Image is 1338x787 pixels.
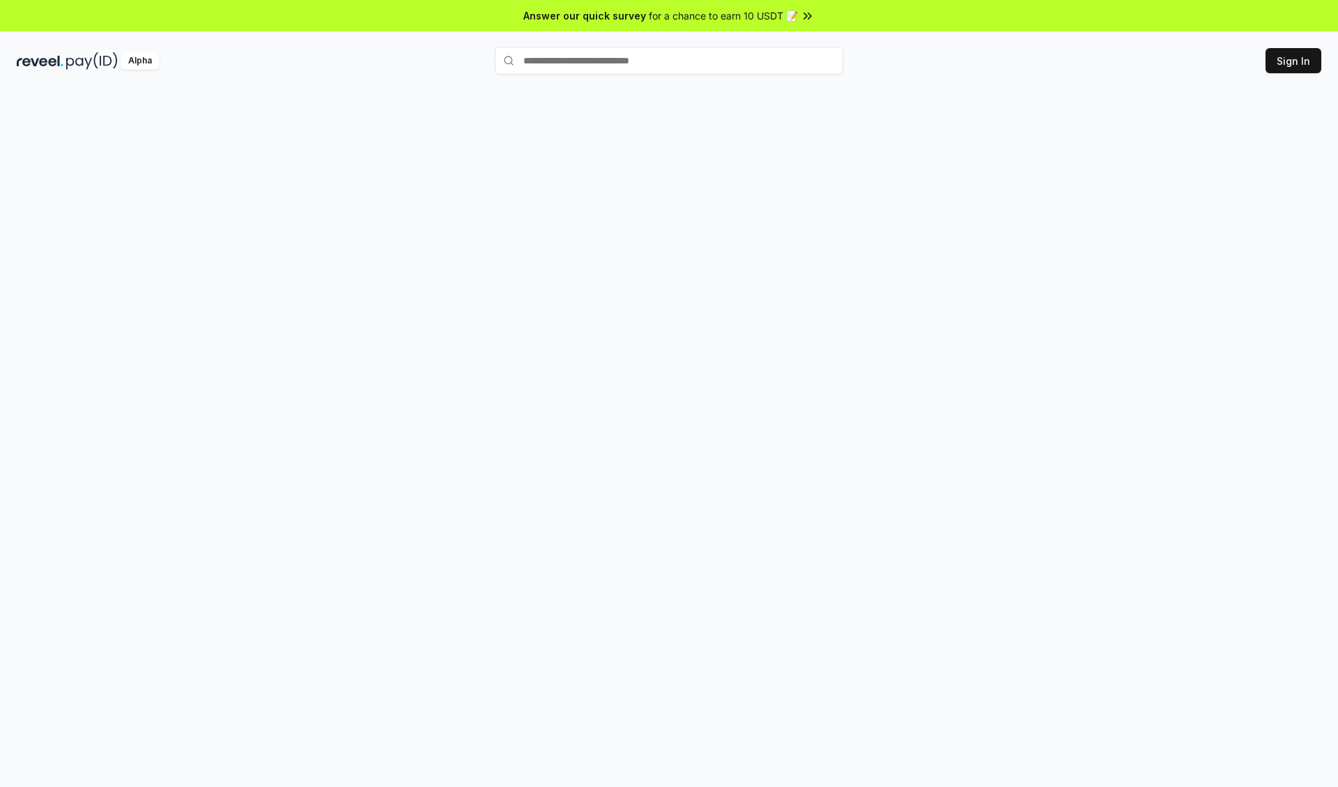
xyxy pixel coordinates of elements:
img: pay_id [66,52,118,70]
div: Alpha [121,52,160,70]
img: reveel_dark [17,52,63,70]
button: Sign In [1266,48,1321,73]
span: Answer our quick survey [523,8,646,23]
span: for a chance to earn 10 USDT 📝 [649,8,798,23]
